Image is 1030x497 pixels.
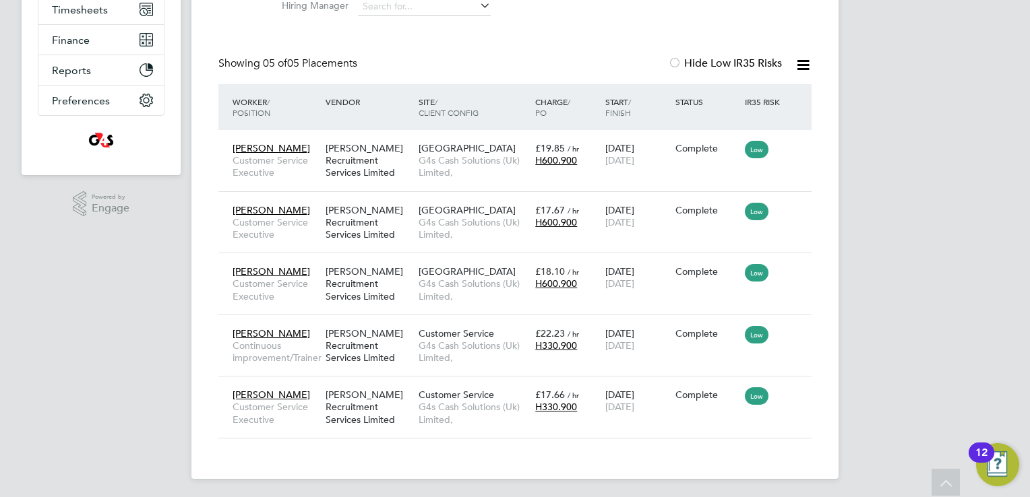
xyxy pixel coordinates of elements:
span: Low [745,326,768,343]
span: / hr [568,143,579,154]
div: [DATE] [602,259,672,296]
div: Start [602,90,672,125]
div: [PERSON_NAME] Recruitment Services Limited [322,321,415,371]
span: [GEOGRAPHIC_DATA] [419,265,516,277]
a: Powered byEngage [73,191,130,217]
span: H600.900 [535,216,577,228]
span: [PERSON_NAME] [233,142,310,154]
a: [PERSON_NAME]Customer Service Executive[PERSON_NAME] Recruitment Services Limited[GEOGRAPHIC_DATA... [229,258,812,269]
span: / hr [568,205,579,216]
span: H600.900 [535,154,577,166]
div: IR35 Risk [741,90,788,114]
span: / PO [535,96,570,118]
div: [DATE] [602,197,672,235]
span: [DATE] [605,401,634,413]
button: Reports [38,55,164,85]
span: G4s Cash Solutions (Uk) Limited, [419,216,528,240]
span: H330.900 [535,401,577,413]
div: Complete [675,142,739,154]
span: £17.66 [535,389,565,401]
div: 12 [975,453,988,470]
a: [PERSON_NAME]Continuous improvement/Trainer[PERSON_NAME] Recruitment Services LimitedCustomer Ser... [229,320,812,331]
span: Customer Service Executive [233,216,319,240]
div: [DATE] [602,382,672,420]
span: Low [745,387,768,405]
div: [PERSON_NAME] Recruitment Services Limited [322,197,415,248]
a: [PERSON_NAME]Customer Service Executive[PERSON_NAME] Recruitment Services Limited[GEOGRAPHIC_DATA... [229,135,812,146]
span: Customer Service [419,327,494,339]
span: Timesheets [52,3,108,16]
span: Customer Service Executive [233,154,319,178]
div: [PERSON_NAME] Recruitment Services Limited [322,135,415,186]
span: Preferences [52,94,110,107]
div: [PERSON_NAME] Recruitment Services Limited [322,259,415,309]
div: Complete [675,327,739,339]
button: Finance [38,25,164,55]
span: / hr [568,329,579,339]
a: [PERSON_NAME]Customer Service Executive[PERSON_NAME] Recruitment Services Limited[GEOGRAPHIC_DATA... [229,197,812,208]
div: Charge [532,90,602,125]
span: [DATE] [605,339,634,352]
div: [DATE] [602,135,672,173]
span: [PERSON_NAME] [233,265,310,277]
span: [PERSON_NAME] [233,327,310,339]
span: / hr [568,267,579,277]
span: G4s Cash Solutions (Uk) Limited, [419,277,528,302]
div: Site [415,90,532,125]
span: [DATE] [605,216,634,228]
span: Engage [92,203,129,214]
a: Go to home page [38,129,164,151]
span: £19.85 [535,142,565,154]
div: [DATE] [602,321,672,358]
span: [PERSON_NAME] [233,389,310,401]
div: Complete [675,389,739,401]
span: [DATE] [605,154,634,166]
span: Low [745,141,768,158]
span: G4s Cash Solutions (Uk) Limited, [419,339,528,364]
span: G4s Cash Solutions (Uk) Limited, [419,154,528,178]
span: 05 of [263,57,287,70]
span: [GEOGRAPHIC_DATA] [419,142,516,154]
button: Preferences [38,86,164,115]
a: [PERSON_NAME]Customer Service Executive[PERSON_NAME] Recruitment Services LimitedCustomer Service... [229,381,812,393]
span: £17.67 [535,204,565,216]
span: Continuous improvement/Trainer [233,339,319,364]
img: g4s2-logo-retina.png [85,129,117,151]
span: Low [745,264,768,281]
div: Worker [229,90,322,125]
span: Finance [52,34,90,46]
div: Status [672,90,742,114]
span: £22.23 [535,327,565,339]
span: £18.10 [535,265,565,277]
span: Reports [52,64,91,77]
span: G4s Cash Solutions (Uk) Limited, [419,401,528,425]
span: / Position [233,96,270,118]
span: Customer Service Executive [233,401,319,425]
div: Vendor [322,90,415,114]
span: Customer Service [419,389,494,401]
span: [PERSON_NAME] [233,204,310,216]
span: Low [745,203,768,220]
span: Customer Service Executive [233,277,319,302]
span: [DATE] [605,277,634,290]
span: [GEOGRAPHIC_DATA] [419,204,516,216]
div: [PERSON_NAME] Recruitment Services Limited [322,382,415,432]
button: Open Resource Center, 12 new notifications [976,443,1019,486]
label: Hide Low IR35 Risks [668,57,782,70]
span: 05 Placements [263,57,357,70]
span: / Finish [605,96,631,118]
div: Complete [675,204,739,216]
span: H600.900 [535,277,577,290]
span: H330.900 [535,339,577,352]
span: / Client Config [419,96,479,118]
div: Showing [218,57,360,71]
span: / hr [568,390,579,400]
span: Powered by [92,191,129,203]
div: Complete [675,265,739,277]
